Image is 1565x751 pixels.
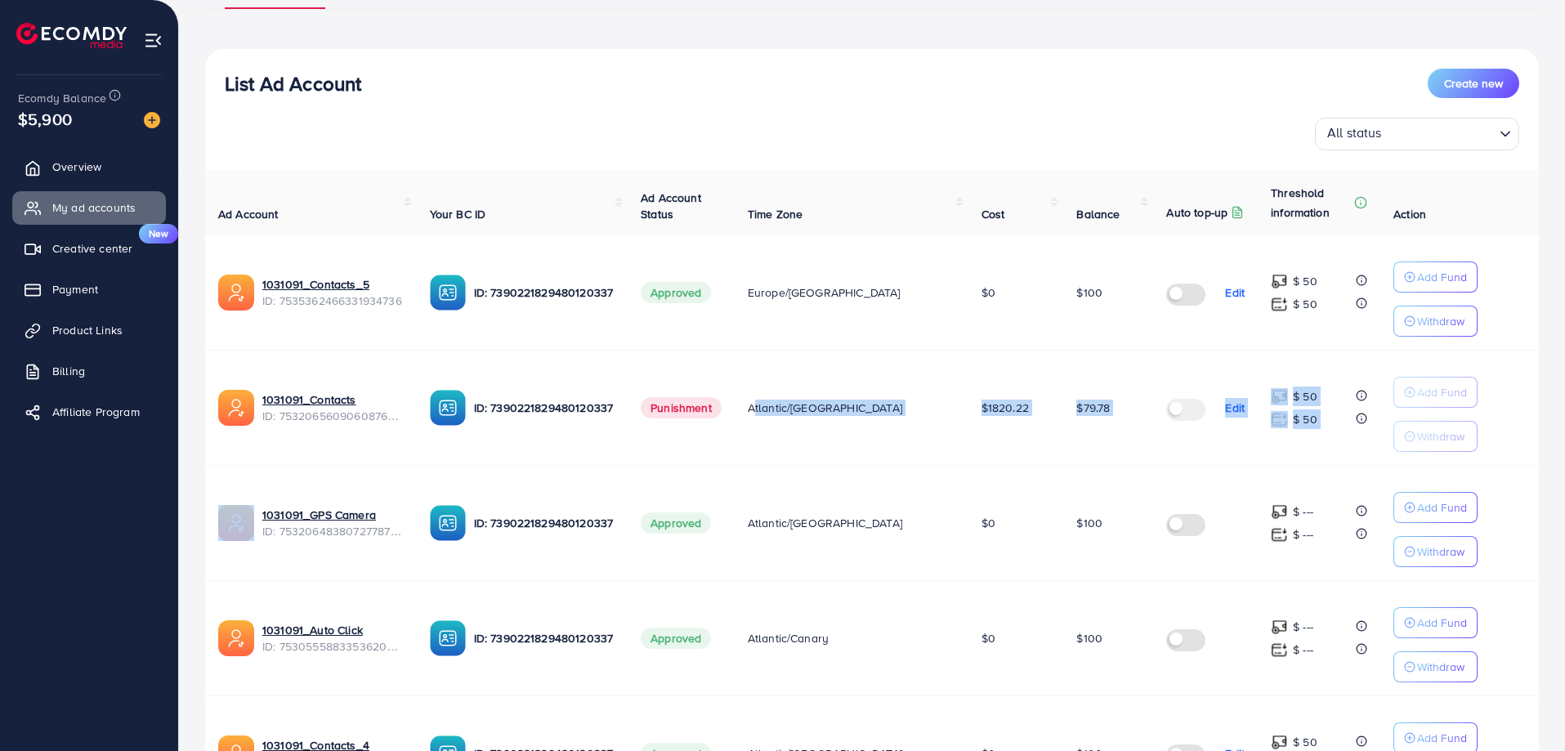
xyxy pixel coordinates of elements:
span: Time Zone [748,206,803,222]
button: Add Fund [1393,377,1478,408]
span: Affiliate Program [52,404,140,420]
p: ID: 7390221829480120337 [474,513,615,533]
img: top-up amount [1271,734,1288,751]
p: Auto top-up [1166,203,1227,222]
input: Search for option [1387,121,1493,146]
p: Add Fund [1417,728,1467,748]
span: Atlantic/Canary [748,630,829,646]
span: Overview [52,159,101,175]
span: Billing [52,363,85,379]
button: Add Fund [1393,492,1478,523]
p: Withdraw [1417,427,1464,446]
span: Product Links [52,322,123,338]
span: Cost [981,206,1005,222]
span: $100 [1076,630,1102,646]
iframe: Chat [1496,677,1553,739]
a: 1031091_Contacts [262,391,404,408]
h3: List Ad Account [225,72,361,96]
p: Add Fund [1417,613,1467,633]
img: logo [16,23,127,48]
span: Europe/[GEOGRAPHIC_DATA] [748,284,901,301]
p: $ 50 [1293,271,1317,291]
p: Withdraw [1417,542,1464,561]
p: $ 50 [1293,294,1317,314]
a: My ad accounts [12,191,166,224]
span: Balance [1076,206,1120,222]
p: $ --- [1293,617,1313,637]
span: ID: 7530555883353620487 [262,638,404,655]
a: Creative centerNew [12,232,166,265]
button: Add Fund [1393,262,1478,293]
button: Withdraw [1393,536,1478,567]
img: top-up amount [1271,296,1288,313]
p: ID: 7390221829480120337 [474,628,615,648]
img: top-up amount [1271,619,1288,636]
img: top-up amount [1271,641,1288,659]
a: Overview [12,150,166,183]
span: Ad Account [218,206,279,222]
p: $ 50 [1293,409,1317,429]
img: menu [144,31,163,50]
img: top-up amount [1271,411,1288,428]
img: top-up amount [1271,273,1288,290]
span: Punishment [641,397,722,418]
img: ic-ba-acc.ded83a64.svg [430,505,466,541]
span: ID: 7532064838072778759 [262,523,404,539]
img: ic-ba-acc.ded83a64.svg [430,275,466,311]
button: Withdraw [1393,306,1478,337]
div: <span class='underline'>1031091_GPS Camera</span></br>7532064838072778759 [262,507,404,540]
span: Approved [641,282,711,303]
span: ID: 7535362466331934736 [262,293,404,309]
img: image [144,112,160,128]
span: Action [1393,206,1426,222]
p: $ --- [1293,525,1313,544]
div: <span class='underline'>1031091_Contacts</span></br>7532065609060876306 [262,391,404,425]
img: ic-ads-acc.e4c84228.svg [218,620,254,656]
button: Withdraw [1393,651,1478,682]
p: Add Fund [1417,267,1467,287]
span: $79.78 [1076,400,1110,416]
a: Billing [12,355,166,387]
span: $100 [1076,515,1102,531]
p: ID: 7390221829480120337 [474,283,615,302]
span: Ecomdy Balance [18,90,106,106]
span: Approved [641,512,711,534]
p: Edit [1225,398,1245,418]
p: $ --- [1293,502,1313,521]
span: $100 [1076,284,1102,301]
img: ic-ads-acc.e4c84228.svg [218,505,254,541]
span: New [139,224,178,244]
img: ic-ads-acc.e4c84228.svg [218,275,254,311]
span: Create new [1444,75,1503,92]
span: Atlantic/[GEOGRAPHIC_DATA] [748,515,902,531]
p: Add Fund [1417,498,1467,517]
div: <span class='underline'>1031091_Contacts_5</span></br>7535362466331934736 [262,276,404,310]
img: ic-ba-acc.ded83a64.svg [430,390,466,426]
span: $5,900 [18,107,72,131]
p: ID: 7390221829480120337 [474,398,615,418]
button: Withdraw [1393,421,1478,452]
p: Withdraw [1417,657,1464,677]
span: ID: 7532065609060876306 [262,408,404,424]
p: $ --- [1293,640,1313,659]
span: Ad Account Status [641,190,701,222]
img: top-up amount [1271,388,1288,405]
p: Threshold information [1271,183,1351,222]
span: Payment [52,281,98,297]
span: Atlantic/[GEOGRAPHIC_DATA] [748,400,902,416]
p: Add Fund [1417,382,1467,402]
img: ic-ads-acc.e4c84228.svg [218,390,254,426]
p: $ 50 [1293,387,1317,406]
a: 1031091_Contacts_5 [262,276,404,293]
span: $1820.22 [981,400,1029,416]
a: Payment [12,273,166,306]
div: <span class='underline'>1031091_Auto Click</span></br>7530555883353620487 [262,622,404,655]
div: Search for option [1315,118,1519,150]
span: Creative center [52,240,132,257]
img: top-up amount [1271,526,1288,543]
p: Edit [1225,283,1245,302]
span: All status [1324,120,1385,146]
span: $0 [981,284,995,301]
button: Create new [1428,69,1519,98]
